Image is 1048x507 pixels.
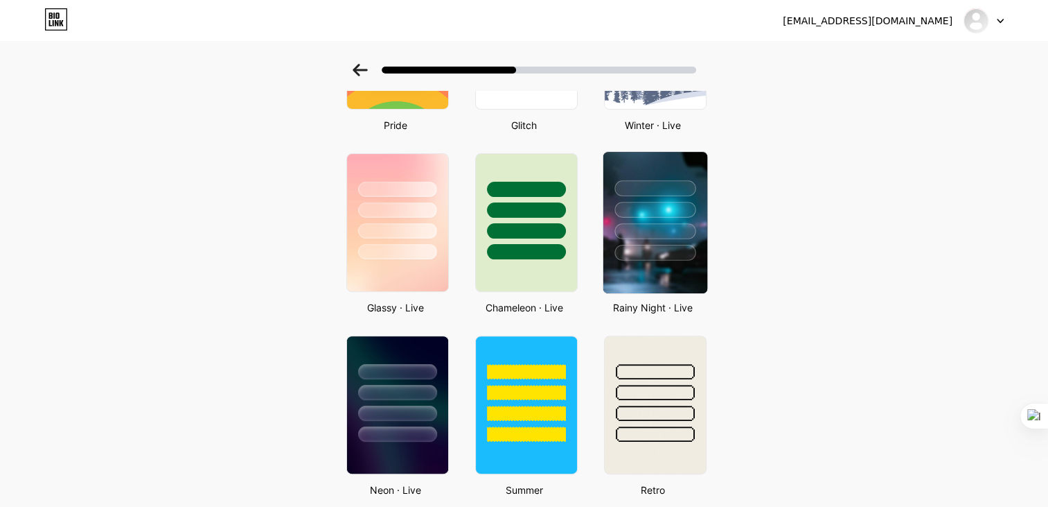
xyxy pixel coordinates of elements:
img: mohammad MOA [963,8,989,34]
div: Rainy Night · Live [600,300,707,315]
div: Neon · Live [342,483,449,497]
div: Chameleon · Live [471,300,578,315]
div: Retro [600,483,707,497]
div: Glitch [471,118,578,132]
div: Pride [342,118,449,132]
div: Summer [471,483,578,497]
div: Glassy · Live [342,300,449,315]
div: Winter · Live [600,118,707,132]
img: rainy_night.jpg [603,152,707,293]
div: [EMAIL_ADDRESS][DOMAIN_NAME] [783,14,952,28]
